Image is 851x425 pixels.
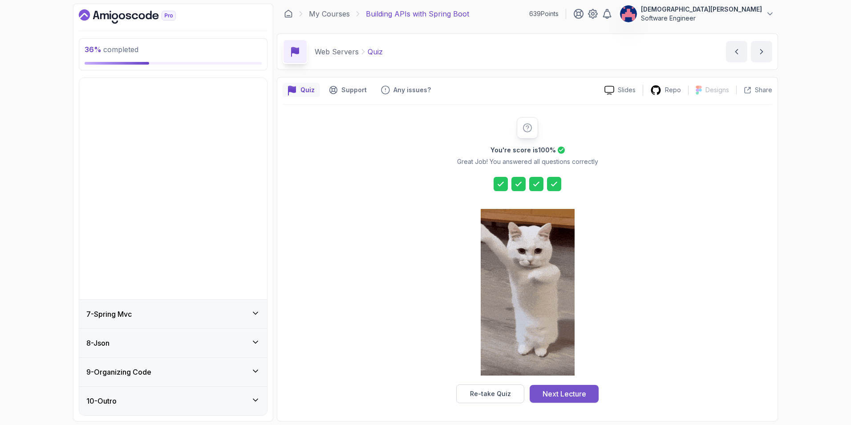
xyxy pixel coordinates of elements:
p: Building APIs with Spring Boot [366,8,469,19]
button: Share [736,86,772,94]
img: user profile image [620,5,637,22]
span: 36 % [85,45,101,54]
button: Support button [324,83,372,97]
button: quiz button [283,83,320,97]
p: Software Engineer [641,14,762,23]
a: Dashboard [284,9,293,18]
button: next content [751,41,772,62]
p: Repo [665,86,681,94]
h3: 7 - Spring Mvc [86,309,132,319]
h3: 8 - Json [86,338,109,348]
button: 10-Outro [79,387,267,415]
p: Quiz [368,46,383,57]
a: Slides [597,86,643,95]
p: Great Job! You answered all questions correctly [457,157,598,166]
button: 8-Json [79,329,267,357]
button: user profile image[DEMOGRAPHIC_DATA][PERSON_NAME]Software Engineer [620,5,774,23]
h2: You're score is 100 % [490,146,556,155]
p: Support [341,86,367,94]
button: previous content [726,41,747,62]
p: 639 Points [529,9,559,18]
h3: 10 - Outro [86,396,117,406]
div: Re-take Quiz [470,389,511,398]
p: Any issues? [393,86,431,94]
a: Dashboard [79,9,196,24]
div: Next Lecture [543,388,586,399]
button: Next Lecture [530,385,599,403]
p: [DEMOGRAPHIC_DATA][PERSON_NAME] [641,5,762,14]
button: Re-take Quiz [456,384,524,403]
a: My Courses [309,8,350,19]
img: cool-cat [481,209,575,376]
button: 7-Spring Mvc [79,300,267,328]
span: completed [85,45,138,54]
button: Feedback button [376,83,436,97]
h3: 9 - Organizing Code [86,367,151,377]
p: Share [755,86,772,94]
p: Quiz [300,86,315,94]
p: Web Servers [315,46,359,57]
p: Slides [618,86,636,94]
a: Repo [643,85,688,96]
p: Designs [705,86,729,94]
button: 9-Organizing Code [79,358,267,386]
